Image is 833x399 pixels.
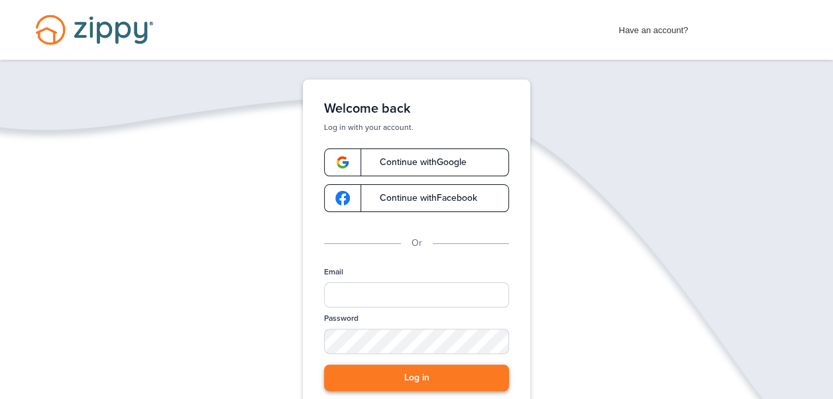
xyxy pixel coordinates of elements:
[324,266,343,278] label: Email
[324,329,509,353] input: Password
[619,17,689,38] span: Have an account?
[366,194,477,203] span: Continue with Facebook
[324,365,509,392] button: Log in
[335,155,350,170] img: google-logo
[324,313,359,324] label: Password
[324,122,509,133] p: Log in with your account.
[324,184,509,212] a: google-logoContinue withFacebook
[324,101,509,117] h1: Welcome back
[366,158,467,167] span: Continue with Google
[324,282,509,308] input: Email
[324,148,509,176] a: google-logoContinue withGoogle
[335,191,350,205] img: google-logo
[412,236,422,251] p: Or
